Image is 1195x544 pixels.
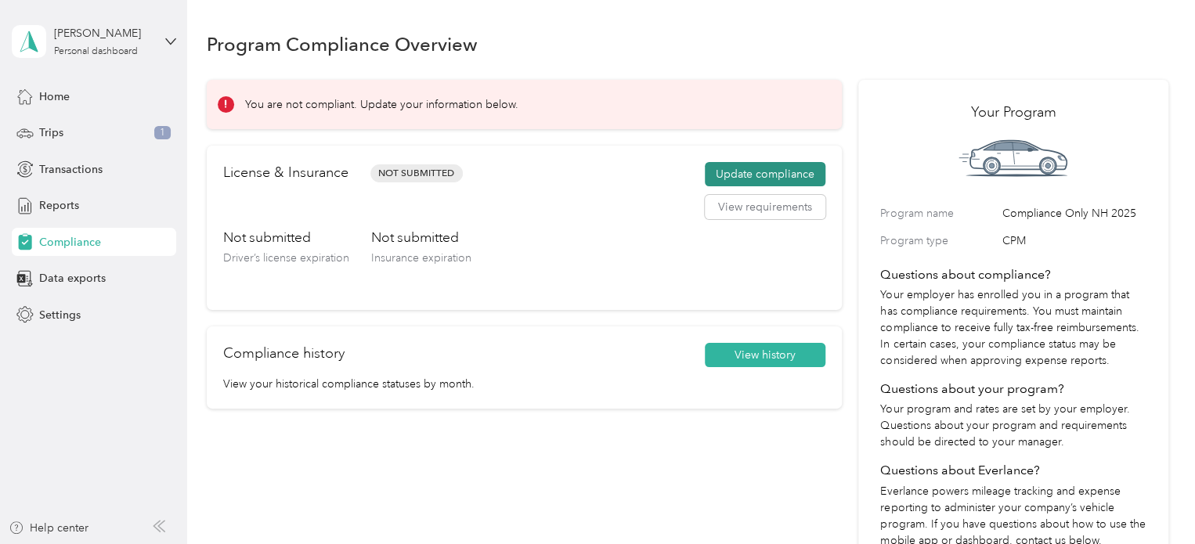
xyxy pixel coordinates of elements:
[880,380,1146,398] h4: Questions about your program?
[880,401,1146,450] p: Your program and rates are set by your employer. Questions about your program and requirements sh...
[705,195,825,220] button: View requirements
[39,88,70,105] span: Home
[371,251,471,265] span: Insurance expiration
[39,270,106,286] span: Data exports
[880,102,1146,123] h2: Your Program
[880,205,996,222] label: Program name
[39,124,63,141] span: Trips
[223,343,345,364] h2: Compliance history
[54,25,152,41] div: [PERSON_NAME]
[223,162,348,183] h2: License & Insurance
[223,228,349,247] h3: Not submitted
[39,307,81,323] span: Settings
[223,376,826,392] p: View your historical compliance statuses by month.
[154,126,171,140] span: 1
[880,232,996,249] label: Program type
[1002,205,1146,222] span: Compliance Only NH 2025
[9,520,88,536] button: Help center
[880,461,1146,480] h4: Questions about Everlance?
[223,251,349,265] span: Driver’s license expiration
[1002,232,1146,249] span: CPM
[39,197,79,214] span: Reports
[880,265,1146,284] h4: Questions about compliance?
[880,286,1146,369] p: Your employer has enrolled you in a program that has compliance requirements. You must maintain c...
[1107,456,1195,544] iframe: Everlance-gr Chat Button Frame
[207,36,478,52] h1: Program Compliance Overview
[39,234,101,250] span: Compliance
[54,47,138,56] div: Personal dashboard
[370,164,463,182] span: Not Submitted
[371,228,471,247] h3: Not submitted
[705,343,825,368] button: View history
[705,162,825,187] button: Update compliance
[245,96,518,113] p: You are not compliant. Update your information below.
[39,161,103,178] span: Transactions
